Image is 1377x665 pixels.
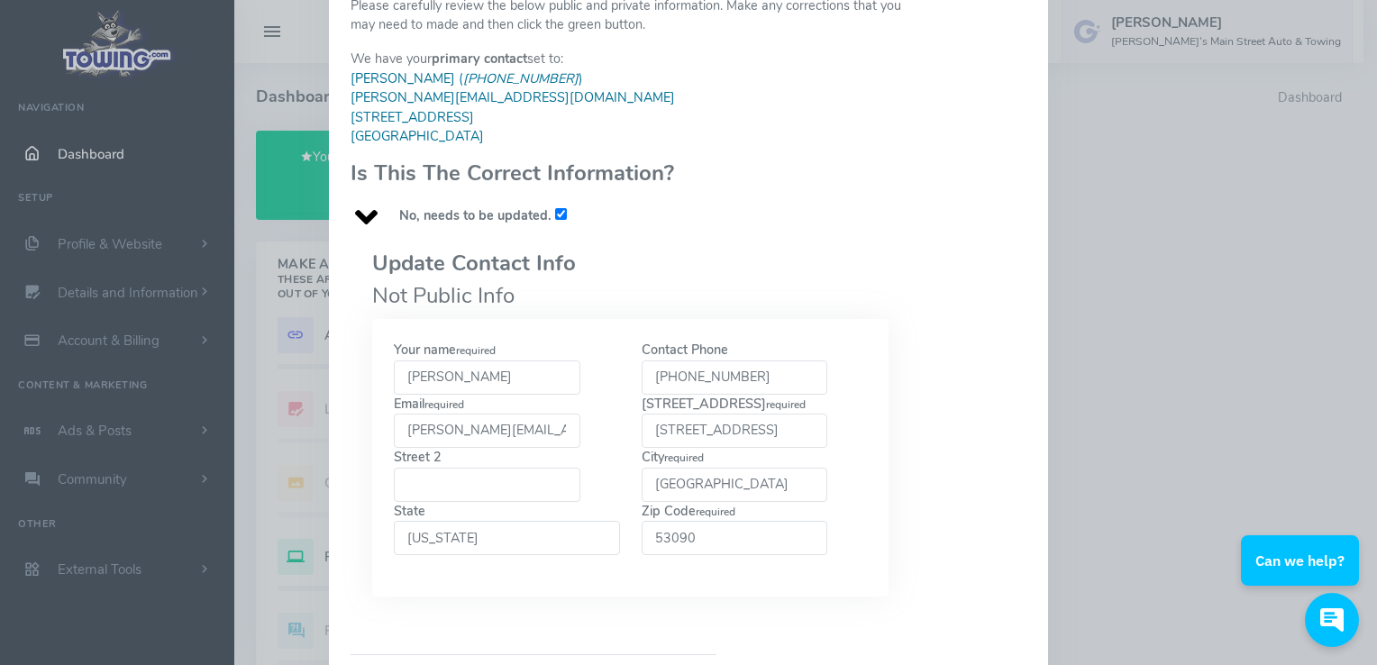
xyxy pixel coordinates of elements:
[394,360,580,395] input: Your namerequired
[642,468,828,502] input: Cityrequired
[340,50,727,225] div: We have your set to:
[394,448,580,502] label: Street 2
[372,249,576,278] b: Update Contact Info
[394,395,580,449] label: Email
[642,521,828,555] input: Zip Coderequired
[456,343,496,358] small: required
[642,395,828,449] label: [STREET_ADDRESS]
[394,521,620,555] select: State
[394,414,580,448] input: Emailrequired
[463,69,579,87] em: [PHONE_NUMBER]
[664,451,704,465] small: required
[432,50,527,68] b: primary contact
[399,206,552,224] b: No, needs to be updated.
[642,341,828,395] label: Contact Phone
[394,502,620,556] label: State
[642,414,828,448] input: [STREET_ADDRESS]required
[394,341,580,395] label: Your name
[555,208,567,220] input: No, needs to be updated.
[642,360,828,395] input: Contact Phone
[696,505,735,519] small: required
[642,502,828,556] label: Zip Code
[372,247,889,312] legend: Not Public Info
[351,161,716,185] h3: Is This The Correct Information?
[766,397,806,412] small: required
[351,69,716,147] blockquote: [PERSON_NAME] ( ) [PERSON_NAME][EMAIL_ADDRESS][DOMAIN_NAME] [STREET_ADDRESS] [GEOGRAPHIC_DATA]
[642,448,828,502] label: City
[424,397,464,412] small: required
[1227,486,1377,665] iframe: Conversations
[394,468,580,502] input: Street 2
